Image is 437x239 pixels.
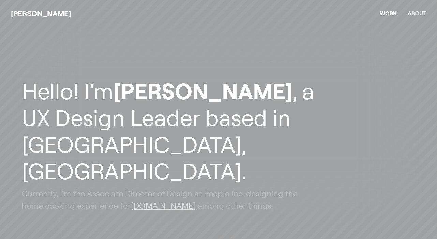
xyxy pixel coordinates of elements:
[380,10,397,17] a: Work
[22,187,317,212] h2: Currently, I'm the Associate Director of Design at People Inc. designing the home cooking experie...
[196,200,198,211] span: ,
[408,10,426,17] a: About
[113,77,293,105] span: [PERSON_NAME]
[11,9,71,18] a: [PERSON_NAME]
[22,78,317,184] h1: Hello! I'm , a UX Design Leader based in [GEOGRAPHIC_DATA], [GEOGRAPHIC_DATA].
[131,200,196,211] a: [DOMAIN_NAME]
